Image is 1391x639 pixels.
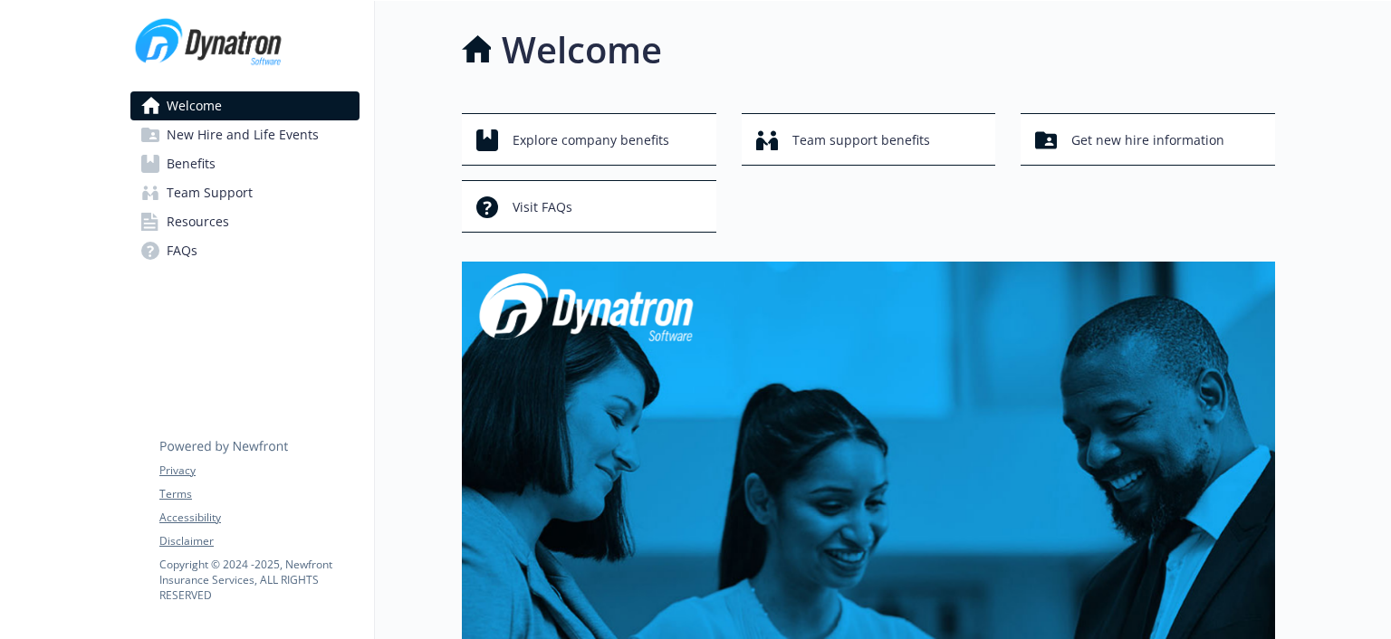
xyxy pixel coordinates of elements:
span: Welcome [167,91,222,120]
a: FAQs [130,236,360,265]
span: Get new hire information [1071,123,1224,157]
span: Team Support [167,178,253,207]
span: New Hire and Life Events [167,120,319,149]
a: Team Support [130,178,360,207]
a: Benefits [130,149,360,178]
h1: Welcome [502,23,662,77]
a: Privacy [159,463,359,479]
a: Terms [159,486,359,502]
span: Benefits [167,149,216,178]
button: Get new hire information [1021,113,1275,166]
span: Team support benefits [792,123,930,157]
span: Resources [167,207,229,236]
p: Copyright © 2024 - 2025 , Newfront Insurance Services, ALL RIGHTS RESERVED [159,557,359,603]
button: Team support benefits [742,113,996,166]
button: Explore company benefits [462,113,716,166]
button: Visit FAQs [462,180,716,233]
a: Disclaimer [159,533,359,549]
span: FAQs [167,236,197,265]
a: Accessibility [159,510,359,526]
a: New Hire and Life Events [130,120,360,149]
span: Visit FAQs [513,190,572,224]
a: Resources [130,207,360,236]
a: Welcome [130,91,360,120]
span: Explore company benefits [513,123,669,157]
